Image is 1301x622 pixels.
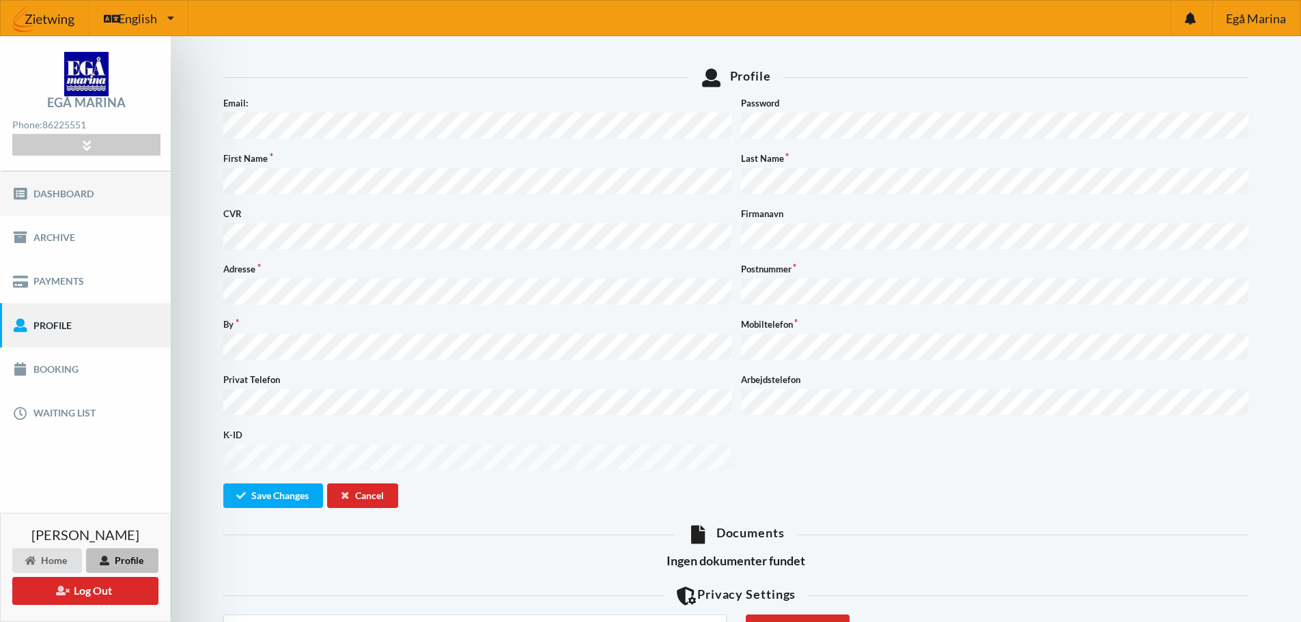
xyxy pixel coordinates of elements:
label: Adresse [223,262,731,276]
label: Mobiltelefon [741,317,1249,331]
label: Privat Telefon [223,373,731,386]
span: [PERSON_NAME] [31,528,139,541]
div: Documents [223,525,1248,543]
div: Egå Marina [47,96,126,109]
label: CVR [223,207,731,221]
div: Profile [86,548,158,573]
span: Egå Marina [1226,12,1286,25]
div: Phone: [12,116,160,135]
button: Log Out [12,577,158,605]
img: logo [64,52,109,96]
strong: 86225551 [42,119,86,130]
span: English [118,12,157,25]
button: Save Changes [223,483,323,508]
label: By [223,317,731,331]
label: Arbejdstelefon [741,373,1249,386]
label: K-ID [223,428,731,442]
div: Home [12,548,82,573]
label: First Name [223,152,731,165]
label: Firmanavn [741,207,1249,221]
div: Cancel [327,483,398,508]
label: Email: [223,96,731,110]
div: Privacy Settings [223,586,1248,605]
label: Password [741,96,1249,110]
label: Last Name [741,152,1249,165]
label: Postnummer [741,262,1249,276]
h3: Ingen dokumenter fundet [223,553,1248,569]
div: Profile [223,68,1248,87]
